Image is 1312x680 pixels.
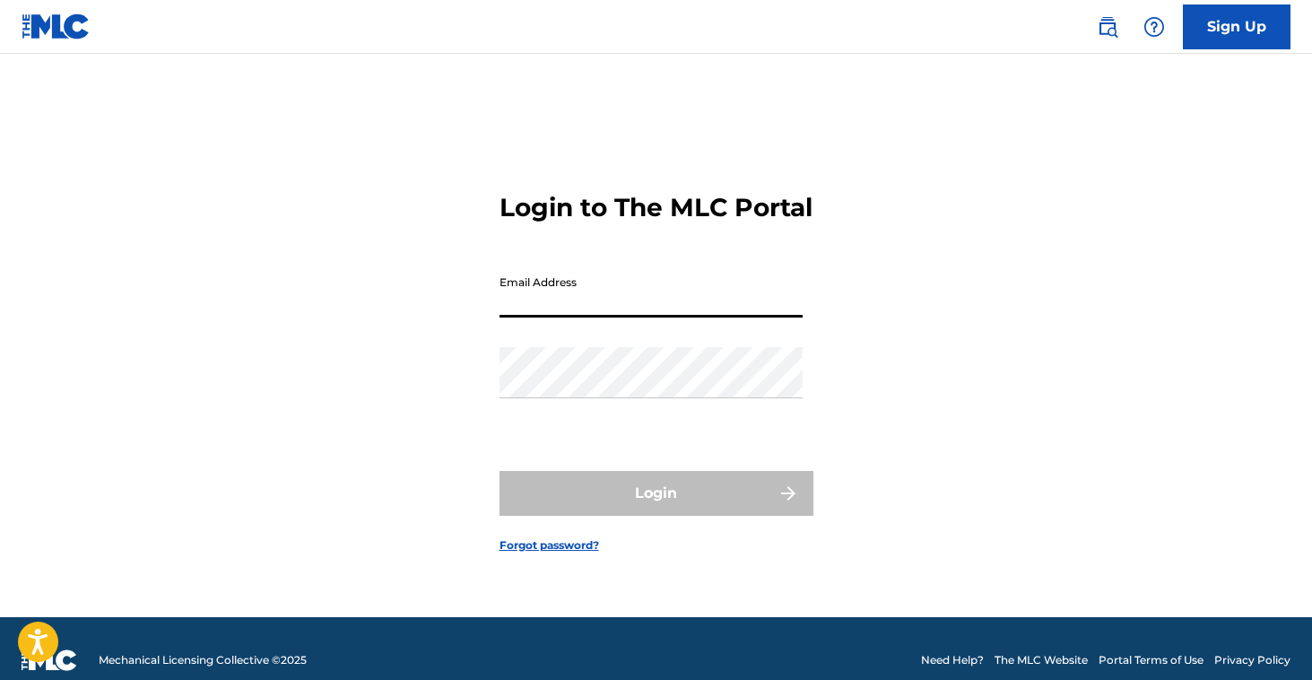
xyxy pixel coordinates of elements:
a: Portal Terms of Use [1099,652,1203,668]
a: Privacy Policy [1214,652,1290,668]
span: Mechanical Licensing Collective © 2025 [99,652,307,668]
a: Sign Up [1183,4,1290,49]
a: Public Search [1090,9,1125,45]
img: MLC Logo [22,13,91,39]
a: The MLC Website [995,652,1088,668]
a: Need Help? [921,652,984,668]
img: logo [22,649,77,671]
div: Help [1136,9,1172,45]
h3: Login to The MLC Portal [500,192,812,223]
a: Forgot password? [500,537,599,554]
img: help [1143,16,1165,38]
img: search [1097,16,1118,38]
